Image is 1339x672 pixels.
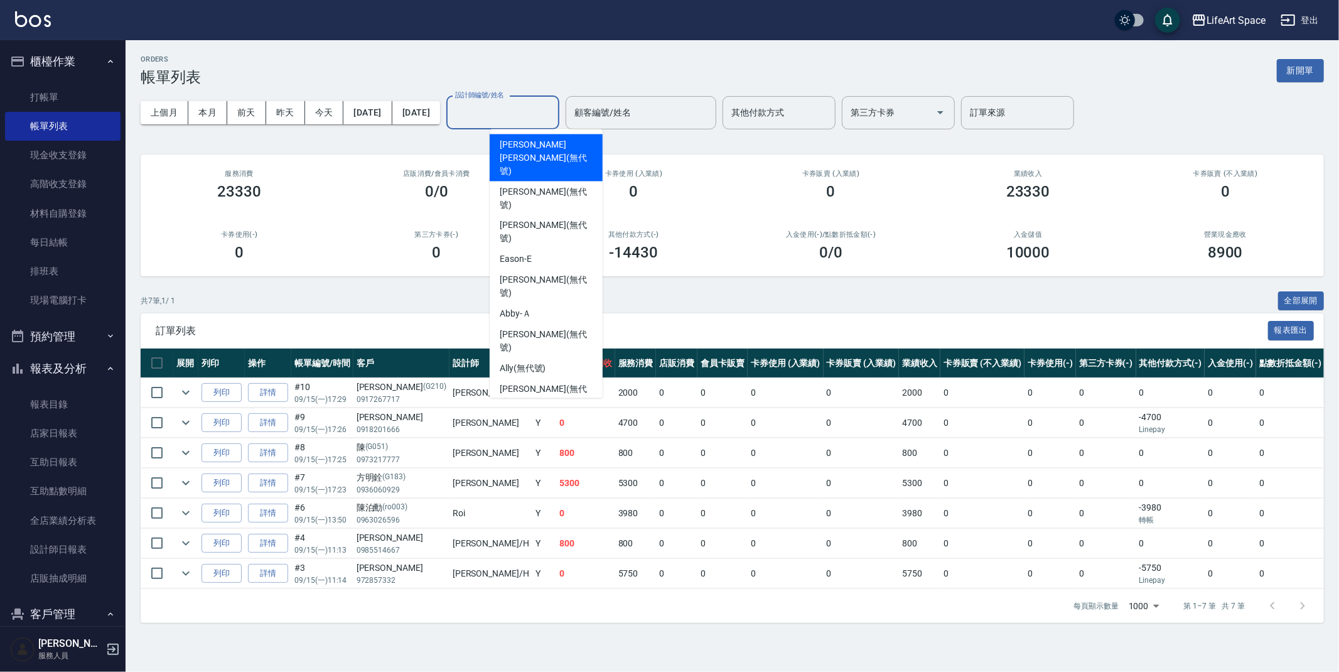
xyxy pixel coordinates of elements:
td: 800 [615,438,657,468]
td: 0 [1256,499,1325,528]
td: 4700 [899,408,940,438]
button: 新開單 [1277,59,1324,82]
td: -4700 [1136,408,1205,438]
p: 0985514667 [357,545,446,556]
p: 共 7 筆, 1 / 1 [141,295,175,306]
td: 0 [1136,378,1205,408]
th: 業績收入 [899,349,940,378]
button: 預約管理 [5,320,121,353]
td: 0 [656,529,697,558]
td: 0 [1205,378,1256,408]
button: 報表匯出 [1268,321,1315,340]
h2: 卡券販賣 (入業績) [747,170,914,178]
h2: 業績收入 [945,170,1112,178]
td: 0 [697,408,748,438]
h3: 0 [629,183,638,200]
td: 0 [697,499,748,528]
a: 排班表 [5,257,121,286]
p: 第 1–7 筆 共 7 筆 [1184,600,1245,612]
p: 0936060929 [357,484,446,496]
p: 0918201666 [357,424,446,435]
td: 0 [1024,438,1076,468]
button: 列印 [202,383,242,403]
button: Open [930,102,950,122]
td: 0 [748,378,824,408]
td: 0 [748,529,824,558]
th: 展開 [173,349,198,378]
h2: 卡券販賣 (不入業績) [1142,170,1309,178]
td: #9 [291,408,353,438]
td: 3980 [899,499,940,528]
td: [PERSON_NAME] /H [449,529,532,558]
th: 卡券販賣 (不入業績) [940,349,1024,378]
button: 列印 [202,474,242,493]
a: 報表匯出 [1268,324,1315,336]
button: 報表及分析 [5,352,121,385]
td: 0 [1205,408,1256,438]
td: -5750 [1136,559,1205,588]
td: 5300 [899,469,940,498]
th: 卡券使用 (入業績) [748,349,824,378]
th: 設計師 [449,349,532,378]
div: LifeArt Space [1207,13,1266,28]
button: 列印 [202,504,242,523]
th: 其他付款方式(-) [1136,349,1205,378]
td: 0 [1136,438,1205,468]
th: 列印 [198,349,245,378]
td: 0 [824,469,900,498]
td: 0 [940,408,1024,438]
td: 0 [556,499,615,528]
p: 服務人員 [38,650,102,661]
h3: 0 [235,244,244,261]
td: 0 [824,529,900,558]
a: 高階收支登錄 [5,170,121,198]
td: 0 [748,559,824,588]
h2: ORDERS [141,55,201,63]
td: 800 [556,529,615,558]
a: 現場電腦打卡 [5,286,121,315]
td: 4700 [615,408,657,438]
button: 客戶管理 [5,598,121,631]
td: 0 [1076,469,1136,498]
td: 0 [748,408,824,438]
a: 詳情 [248,504,288,523]
td: 0 [1076,438,1136,468]
a: 設計師日報表 [5,535,121,564]
th: 操作 [245,349,291,378]
a: 全店業績分析表 [5,506,121,535]
td: 0 [940,378,1024,408]
td: 0 [656,469,697,498]
td: 0 [940,499,1024,528]
span: Eason -E [500,253,532,266]
button: 上個月 [141,101,188,124]
td: Roi [449,499,532,528]
td: 0 [748,499,824,528]
h3: 服務消費 [156,170,323,178]
td: #8 [291,438,353,468]
td: 0 [656,408,697,438]
h2: 入金使用(-) /點數折抵金額(-) [747,230,914,239]
button: 列印 [202,443,242,463]
td: [PERSON_NAME] [449,469,532,498]
h2: 卡券使用(-) [156,230,323,239]
td: [PERSON_NAME] [449,408,532,438]
td: Y [532,438,556,468]
h3: 23330 [217,183,261,200]
td: 0 [697,469,748,498]
button: expand row [176,534,195,553]
td: 5300 [556,469,615,498]
td: 0 [1205,469,1256,498]
td: 3980 [615,499,657,528]
h2: 其他付款方式(-) [550,230,717,239]
td: 0 [1024,499,1076,528]
td: 0 [697,559,748,588]
p: (G183) [383,471,406,484]
td: 0 [1256,378,1325,408]
td: Y [532,469,556,498]
span: [PERSON_NAME] (無代號) [500,328,593,355]
h3: -14430 [610,244,659,261]
a: 店家日報表 [5,419,121,448]
td: 0 [1076,499,1136,528]
div: 方明銓 [357,471,446,484]
td: 0 [940,529,1024,558]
